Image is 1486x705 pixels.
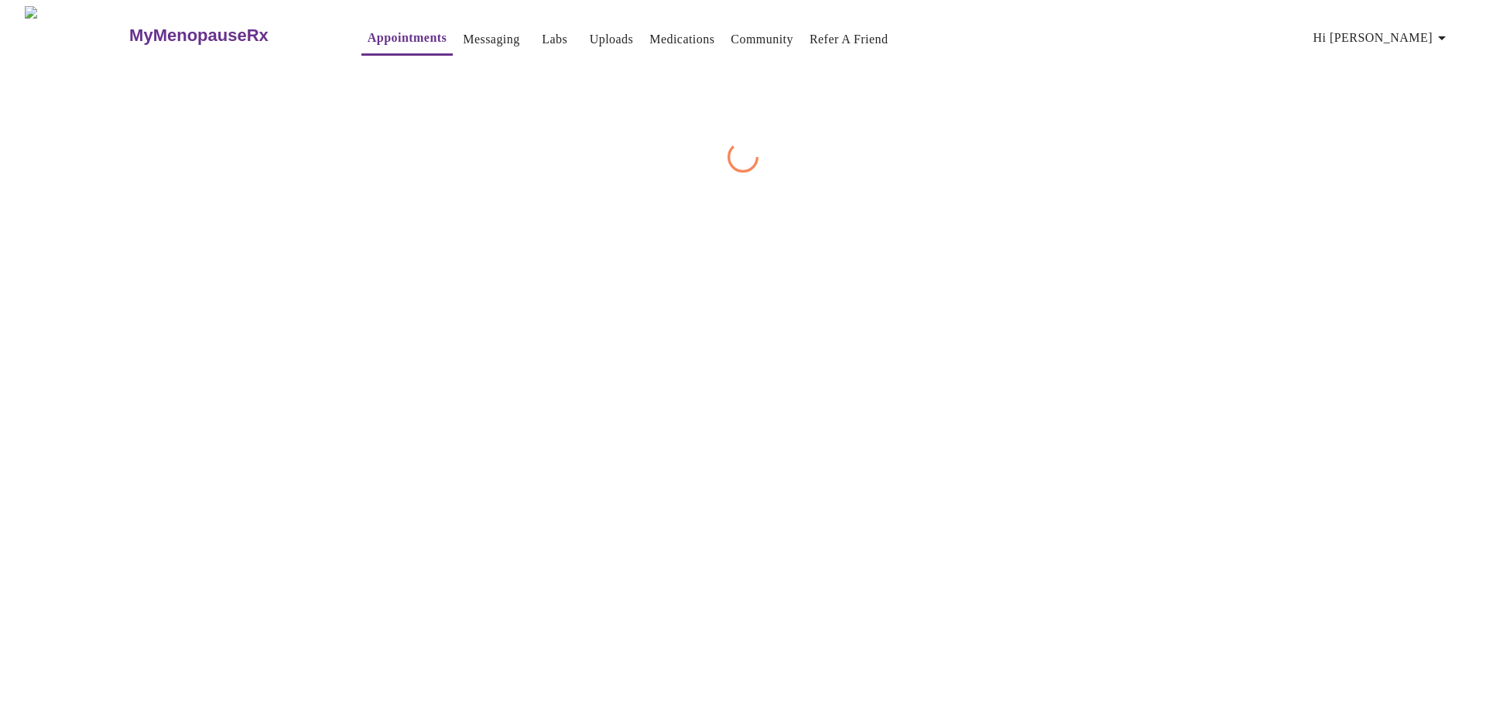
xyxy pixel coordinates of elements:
a: MyMenopauseRx [128,9,330,63]
button: Labs [530,24,580,55]
button: Community [724,24,799,55]
button: Uploads [584,24,640,55]
button: Medications [643,24,721,55]
button: Hi [PERSON_NAME] [1307,22,1457,53]
a: Community [731,29,793,50]
a: Refer a Friend [810,29,889,50]
button: Refer a Friend [803,24,895,55]
a: Medications [649,29,714,50]
img: MyMenopauseRx Logo [25,6,128,64]
a: Labs [542,29,567,50]
a: Uploads [590,29,634,50]
a: Messaging [463,29,519,50]
button: Messaging [457,24,526,55]
button: Appointments [361,22,453,56]
h3: MyMenopauseRx [129,26,269,46]
a: Appointments [368,27,447,49]
span: Hi [PERSON_NAME] [1313,27,1451,49]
